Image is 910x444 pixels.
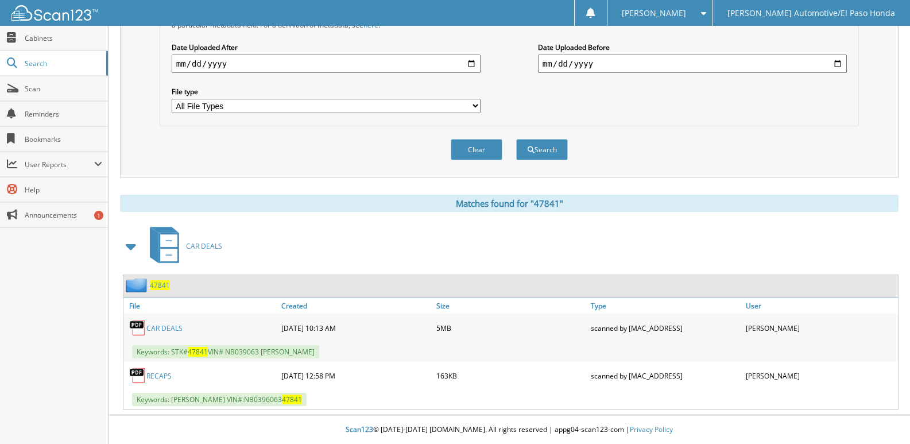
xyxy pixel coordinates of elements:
[120,195,899,212] div: Matches found for "47841"
[132,345,319,358] span: Keywords: STK# VIN# NB039063 [PERSON_NAME]
[630,424,673,434] a: Privacy Policy
[433,316,588,339] div: 5MB
[588,364,743,387] div: scanned by [MAC_ADDRESS]
[278,298,433,314] a: Created
[346,424,373,434] span: Scan123
[94,211,103,220] div: 1
[622,10,686,17] span: [PERSON_NAME]
[433,298,588,314] a: Size
[25,185,102,195] span: Help
[25,160,94,169] span: User Reports
[538,55,847,73] input: end
[743,298,898,314] a: User
[853,389,910,444] iframe: Chat Widget
[538,43,847,52] label: Date Uploaded Before
[25,84,102,94] span: Scan
[588,316,743,339] div: scanned by [MAC_ADDRESS]
[25,59,100,68] span: Search
[129,367,146,384] img: PDF.png
[132,393,307,406] span: Keywords: [PERSON_NAME] VIN#:NB0396063
[188,347,208,357] span: 47841
[25,134,102,144] span: Bookmarks
[743,364,898,387] div: [PERSON_NAME]
[451,139,502,160] button: Clear
[172,87,481,96] label: File type
[143,223,222,269] a: CAR DEALS
[282,395,302,404] span: 47841
[433,364,588,387] div: 163KB
[123,298,278,314] a: File
[278,364,433,387] div: [DATE] 12:58 PM
[129,319,146,337] img: PDF.png
[25,109,102,119] span: Reminders
[172,55,481,73] input: start
[172,43,481,52] label: Date Uploaded After
[25,210,102,220] span: Announcements
[146,371,172,381] a: RECAPS
[278,316,433,339] div: [DATE] 10:13 AM
[743,316,898,339] div: [PERSON_NAME]
[588,298,743,314] a: Type
[126,278,150,292] img: folder2.png
[727,10,895,17] span: [PERSON_NAME] Automotive/El Paso Honda
[146,323,183,333] a: CAR DEALS
[186,241,222,251] span: CAR DEALS
[25,33,102,43] span: Cabinets
[109,416,910,444] div: © [DATE]-[DATE] [DOMAIN_NAME]. All rights reserved | appg04-scan123-com |
[11,5,98,21] img: scan123-logo-white.svg
[150,280,170,290] a: 47841
[516,139,568,160] button: Search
